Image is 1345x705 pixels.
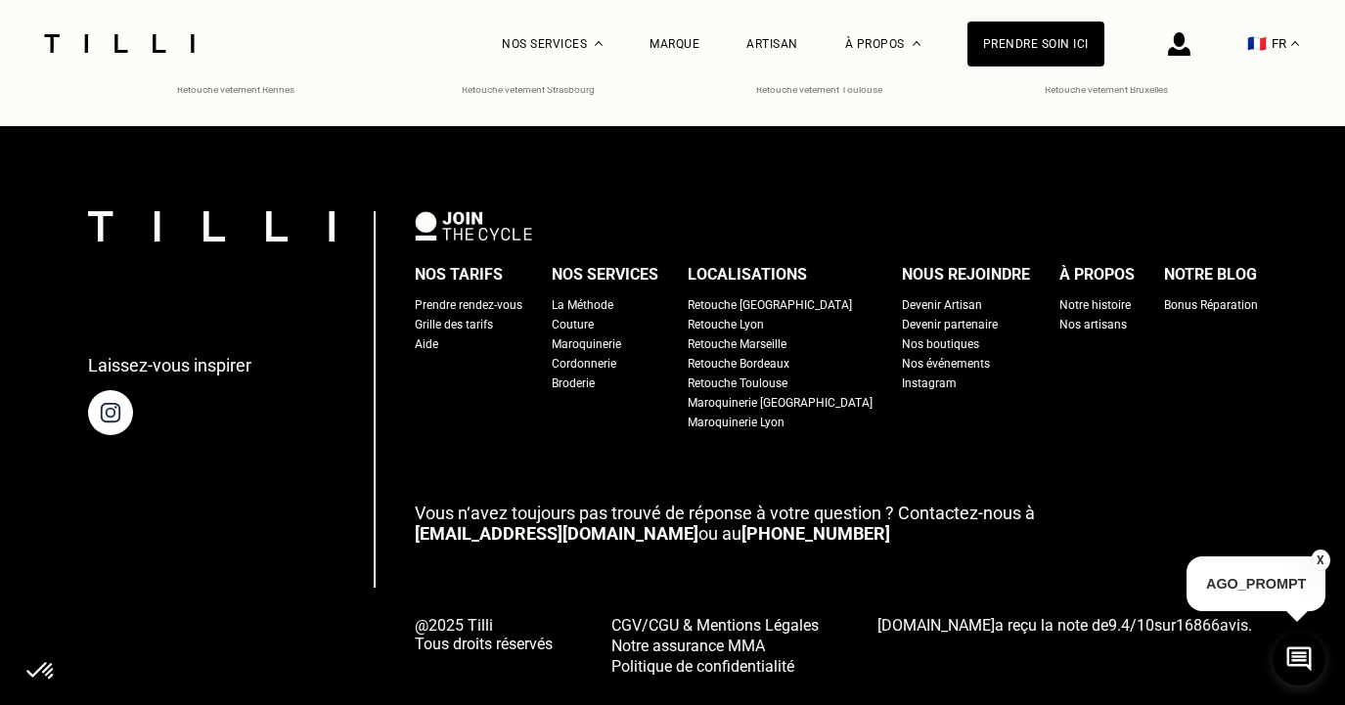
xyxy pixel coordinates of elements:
div: Nous rejoindre [902,260,1030,289]
a: Aide [415,334,438,354]
span: 10 [1137,616,1154,635]
a: Notre assurance MMA [611,635,819,655]
img: Menu déroulant [595,41,603,46]
a: Nos boutiques [902,334,979,354]
a: Nos artisans [1059,315,1127,334]
a: Broderie [552,374,595,393]
a: La Méthode [552,295,613,315]
div: Nos services [552,260,658,289]
a: Retouche Marseille [688,334,786,354]
p: ou au [415,503,1258,544]
p: AGO_PROMPT [1187,556,1325,611]
a: Nos événements [902,354,990,374]
span: Politique de confidentialité [611,657,794,676]
a: Marque [650,37,699,51]
div: À propos [1059,260,1135,289]
a: Maroquinerie [552,334,621,354]
img: icône connexion [1168,32,1190,56]
span: Vous n‘avez toujours pas trouvé de réponse à votre question ? Contactez-nous à [415,503,1035,523]
span: CGV/CGU & Mentions Légales [611,616,819,635]
a: Retouche Bordeaux [688,354,789,374]
a: Prendre rendez-vous [415,295,522,315]
a: Artisan [746,37,798,51]
a: Cordonnerie [552,354,616,374]
p: Laissez-vous inspirer [88,355,251,375]
span: a reçu la note de sur avis. [877,616,1252,635]
img: Logo du service de couturière Tilli [37,34,202,53]
span: Retouche vêtement Strasbourg [462,84,595,95]
a: Maroquinerie Lyon [688,413,785,432]
a: Prendre soin ici [967,22,1104,66]
a: Devenir partenaire [902,315,998,334]
span: 9.4 [1108,616,1130,635]
a: Retouche Lyon [688,315,764,334]
a: Notre histoire [1059,295,1131,315]
img: menu déroulant [1291,41,1299,46]
span: Retouche vêtement Rennes [177,84,294,95]
div: Nos tarifs [415,260,503,289]
img: logo Join The Cycle [415,211,532,241]
span: Retouche vêtement Bruxelles [1045,84,1168,95]
img: Menu déroulant à propos [913,41,920,46]
a: Couture [552,315,594,334]
div: Notre blog [1164,260,1257,289]
span: [DOMAIN_NAME] [877,616,995,635]
button: X [1311,550,1330,571]
a: Maroquinerie [GEOGRAPHIC_DATA] [688,393,873,413]
a: Devenir Artisan [902,295,982,315]
a: [PHONE_NUMBER] [741,523,890,544]
span: / [1108,616,1154,635]
a: Retouche [GEOGRAPHIC_DATA] [688,295,852,315]
span: Notre assurance MMA [611,637,765,655]
span: 🇫🇷 [1247,34,1267,53]
a: Retouche Toulouse [688,374,787,393]
span: Tous droits réservés [415,635,553,653]
a: Bonus Réparation [1164,295,1258,315]
span: 16866 [1176,616,1220,635]
a: [EMAIL_ADDRESS][DOMAIN_NAME] [415,523,698,544]
img: page instagram de Tilli une retoucherie à domicile [88,390,133,435]
a: Politique de confidentialité [611,655,819,676]
span: @2025 Tilli [415,616,553,635]
a: Grille des tarifs [415,315,493,334]
a: CGV/CGU & Mentions Légales [611,614,819,635]
a: Instagram [902,374,957,393]
span: Retouche vêtement Toulouse [756,84,882,95]
div: Localisations [688,260,807,289]
img: logo Tilli [88,211,335,242]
